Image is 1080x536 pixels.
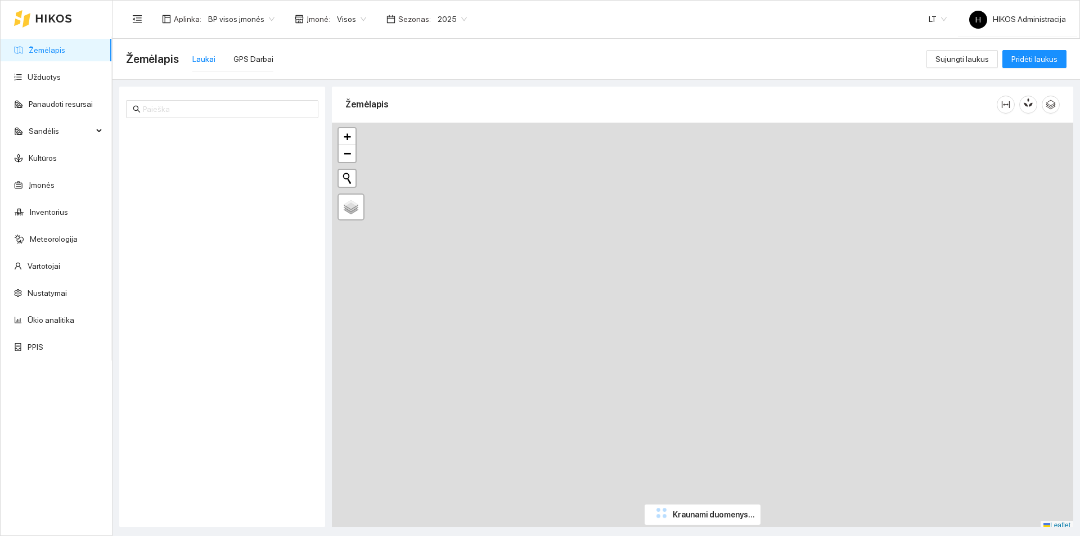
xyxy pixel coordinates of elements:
[28,262,60,271] a: Vartotojai
[30,235,78,244] a: Meteorologija
[929,11,947,28] span: LT
[398,13,431,25] span: Sezonas :
[174,13,201,25] span: Aplinka :
[935,53,989,65] span: Sujungti laukus
[28,289,67,298] a: Nustatymai
[344,129,351,143] span: +
[969,15,1066,24] span: HIKOS Administracija
[133,105,141,113] span: search
[344,146,351,160] span: −
[29,154,57,163] a: Kultūros
[926,55,998,64] a: Sujungti laukus
[997,100,1014,109] span: column-width
[208,11,274,28] span: BP visos įmonės
[28,343,43,352] a: PPIS
[162,15,171,24] span: layout
[926,50,998,68] button: Sujungti laukus
[673,508,755,521] span: Kraunami duomenys...
[30,208,68,217] a: Inventorius
[1002,55,1066,64] a: Pridėti laukus
[975,11,981,29] span: H
[143,103,312,115] input: Paieška
[29,100,93,109] a: Panaudoti resursai
[337,11,366,28] span: Visos
[192,53,215,65] div: Laukai
[1011,53,1057,65] span: Pridėti laukus
[29,46,65,55] a: Žemėlapis
[29,120,93,142] span: Sandėlis
[997,96,1015,114] button: column-width
[339,195,363,219] a: Layers
[345,88,997,120] div: Žemėlapis
[126,50,179,68] span: Žemėlapis
[28,316,74,325] a: Ūkio analitika
[1002,50,1066,68] button: Pridėti laukus
[438,11,467,28] span: 2025
[233,53,273,65] div: GPS Darbai
[29,181,55,190] a: Įmonės
[339,170,355,187] button: Initiate a new search
[386,15,395,24] span: calendar
[295,15,304,24] span: shop
[1043,521,1070,529] a: Leaflet
[132,14,142,24] span: menu-fold
[339,128,355,145] a: Zoom in
[339,145,355,162] a: Zoom out
[28,73,61,82] a: Užduotys
[126,8,148,30] button: menu-fold
[307,13,330,25] span: Įmonė :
